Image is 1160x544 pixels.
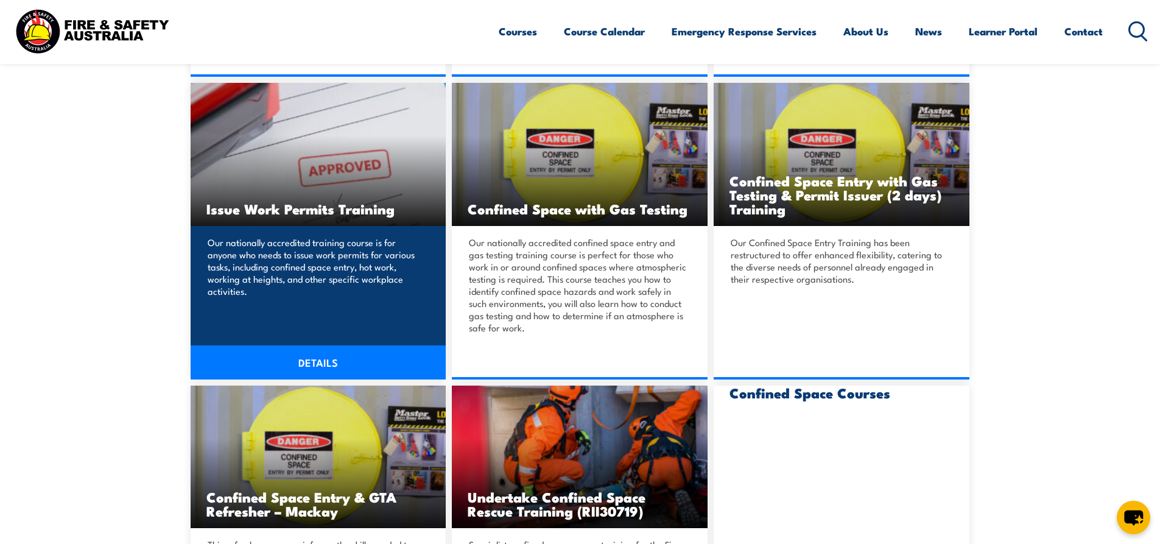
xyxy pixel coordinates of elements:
a: Course Calendar [564,15,645,48]
a: Emergency Response Services [672,15,817,48]
img: Confined Space Entry [452,83,708,226]
h3: Confined Space Courses [729,386,954,400]
button: chat-button [1117,501,1150,534]
a: DETAILS [191,345,446,380]
h3: Confined Space with Gas Testing [468,202,692,216]
img: Issue Work Permits [191,83,446,226]
a: Learner Portal [969,15,1038,48]
p: Our nationally accredited training course is for anyone who needs to issue work permits for vario... [208,236,426,297]
a: Confined Space Entry with Gas Testing & Permit Issuer (2 days) Training [714,83,969,226]
a: Issue Work Permits Training [191,83,446,226]
a: News [915,15,942,48]
a: About Us [843,15,888,48]
img: Confined Space Entry [191,386,446,529]
img: Undertake Confined Space Rescue Training (non Fire-Sector) (2) [452,386,708,529]
a: Confined Space with Gas Testing [452,83,708,226]
h3: Undertake Confined Space Rescue Training (RII30719) [468,490,692,518]
a: Courses [499,15,537,48]
a: Undertake Confined Space Rescue Training (RII30719) [452,386,708,529]
p: Our Confined Space Entry Training has been restructured to offer enhanced flexibility, catering t... [731,236,949,285]
p: Our nationally accredited confined space entry and gas testing training course is perfect for tho... [469,236,687,334]
h3: Confined Space Entry & GTA Refresher – Mackay [206,490,431,518]
h3: Issue Work Permits Training [206,202,431,216]
a: Confined Space Entry & GTA Refresher – Mackay [191,386,446,529]
h3: Confined Space Entry with Gas Testing & Permit Issuer (2 days) Training [729,174,954,216]
img: Confined Space Entry [714,83,969,226]
a: Contact [1064,15,1103,48]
